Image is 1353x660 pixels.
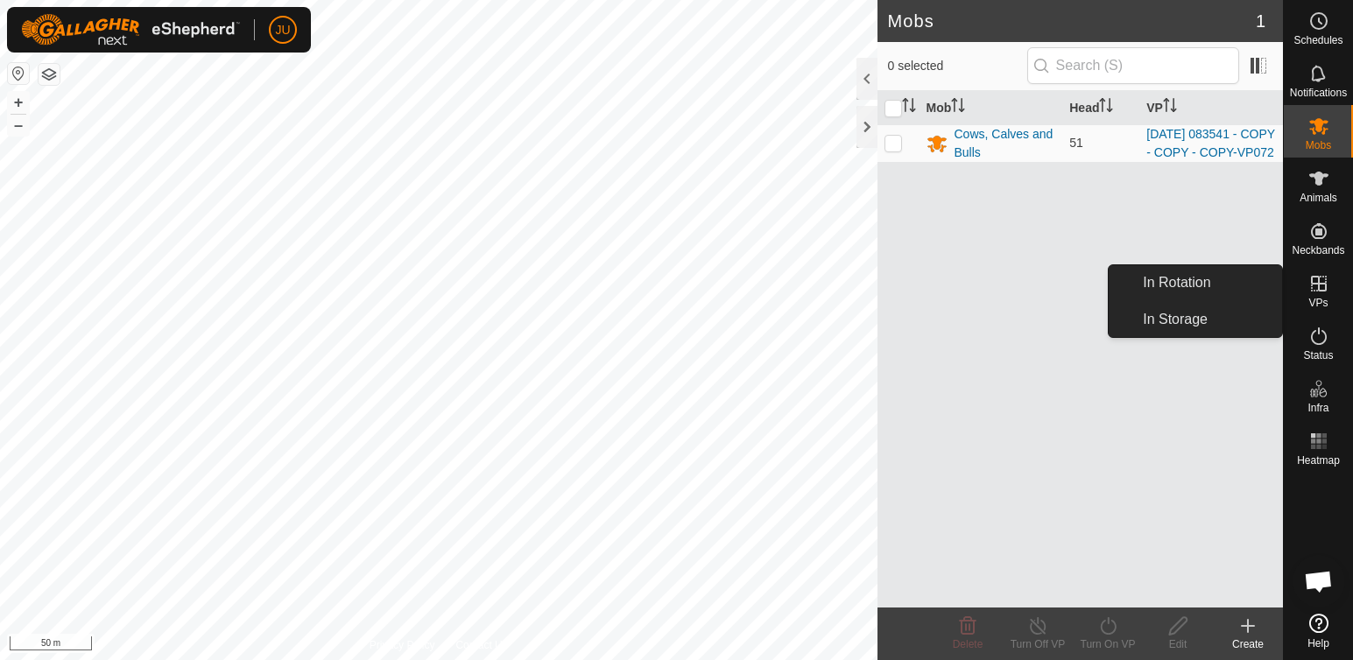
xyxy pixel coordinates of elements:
span: Notifications [1290,88,1347,98]
span: Heatmap [1297,455,1340,466]
h2: Mobs [888,11,1256,32]
th: Head [1062,91,1139,125]
span: 0 selected [888,57,1027,75]
a: Contact Us [455,637,507,653]
span: In Rotation [1143,272,1210,293]
span: 51 [1069,136,1083,150]
span: Mobs [1306,140,1331,151]
p-sorticon: Activate to sort [951,101,965,115]
span: 1 [1256,8,1265,34]
span: Neckbands [1292,245,1344,256]
button: + [8,92,29,113]
li: In Rotation [1109,265,1282,300]
a: [DATE] 083541 - COPY - COPY - COPY-VP072 [1146,127,1275,159]
span: Schedules [1293,35,1342,46]
span: JU [275,21,290,39]
span: Infra [1307,403,1328,413]
span: Delete [953,638,983,650]
a: In Rotation [1132,265,1282,300]
p-sorticon: Activate to sort [902,101,916,115]
a: In Storage [1132,302,1282,337]
li: In Storage [1109,302,1282,337]
p-sorticon: Activate to sort [1163,101,1177,115]
span: Status [1303,350,1333,361]
button: – [8,115,29,136]
p-sorticon: Activate to sort [1099,101,1113,115]
div: Cows, Calves and Bulls [955,125,1056,162]
div: Turn On VP [1073,636,1143,652]
input: Search (S) [1027,47,1239,84]
div: Edit [1143,636,1213,652]
a: Help [1284,607,1353,656]
span: VPs [1308,298,1328,308]
div: Open chat [1293,555,1345,607]
span: Help [1307,638,1329,649]
th: Mob [920,91,1063,125]
button: Map Layers [39,64,60,85]
div: Create [1213,636,1283,652]
th: VP [1139,91,1283,125]
div: Turn Off VP [1003,636,1073,652]
button: Reset Map [8,63,29,84]
span: Animals [1300,193,1337,203]
img: Gallagher Logo [21,14,240,46]
span: In Storage [1143,309,1208,330]
a: Privacy Policy [370,637,435,653]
